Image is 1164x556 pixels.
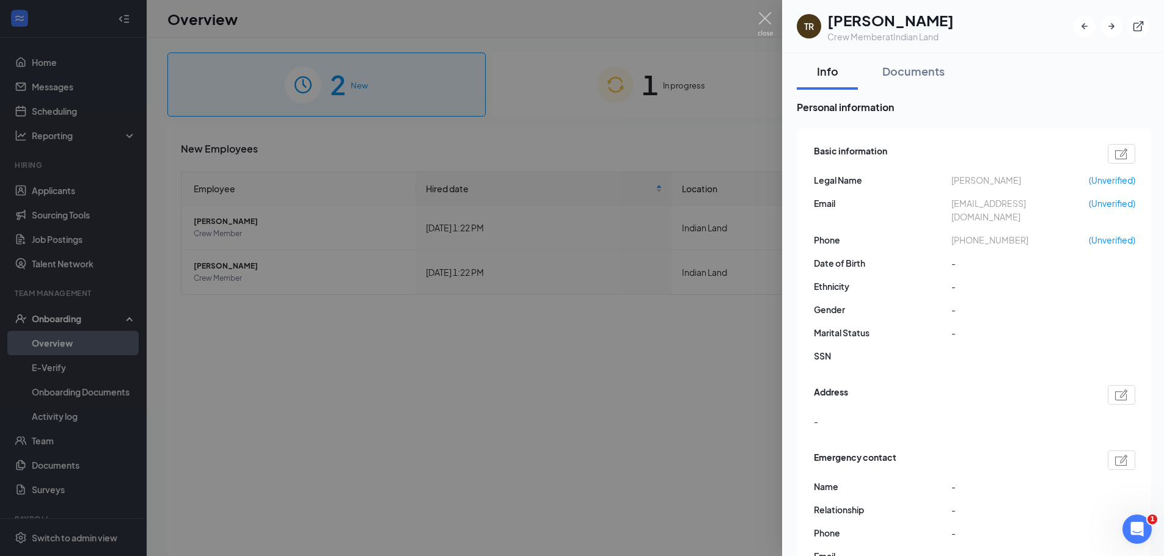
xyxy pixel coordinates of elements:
span: Basic information [814,144,887,164]
span: SSN [814,349,951,363]
span: (Unverified) [1089,197,1135,210]
span: Marital Status [814,326,951,339]
svg: ArrowLeftNew [1078,20,1091,32]
div: Crew Member at Indian Land [827,31,954,43]
svg: ArrowRight [1105,20,1118,32]
span: Gender [814,303,951,316]
span: Personal information [797,99,1151,115]
span: Email [814,197,951,210]
span: Emergency contact [814,450,896,470]
span: Relationship [814,503,951,516]
button: ArrowRight [1100,15,1122,37]
span: (Unverified) [1089,173,1135,187]
span: [EMAIL_ADDRESS][DOMAIN_NAME] [951,197,1089,223]
span: - [951,256,1089,270]
span: - [814,414,818,428]
h1: [PERSON_NAME] [827,10,954,31]
button: ExternalLink [1127,15,1149,37]
span: (Unverified) [1089,233,1135,247]
span: - [951,303,1089,316]
span: - [951,326,1089,339]
span: Phone [814,233,951,247]
span: Phone [814,526,951,540]
div: Documents [882,63,945,79]
span: 1 [1148,514,1157,524]
span: - [951,503,1089,516]
div: TR [804,20,814,32]
iframe: Intercom live chat [1122,514,1152,544]
span: Date of Birth [814,256,951,270]
span: Ethnicity [814,280,951,293]
span: - [951,526,1089,540]
button: ArrowLeftNew [1074,15,1096,37]
span: - [951,480,1089,493]
span: Legal Name [814,173,951,187]
span: [PERSON_NAME] [951,173,1089,187]
span: - [951,280,1089,293]
span: Address [814,385,848,405]
div: Info [809,63,846,79]
span: Name [814,480,951,493]
span: [PHONE_NUMBER] [951,233,1089,247]
svg: ExternalLink [1132,20,1144,32]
